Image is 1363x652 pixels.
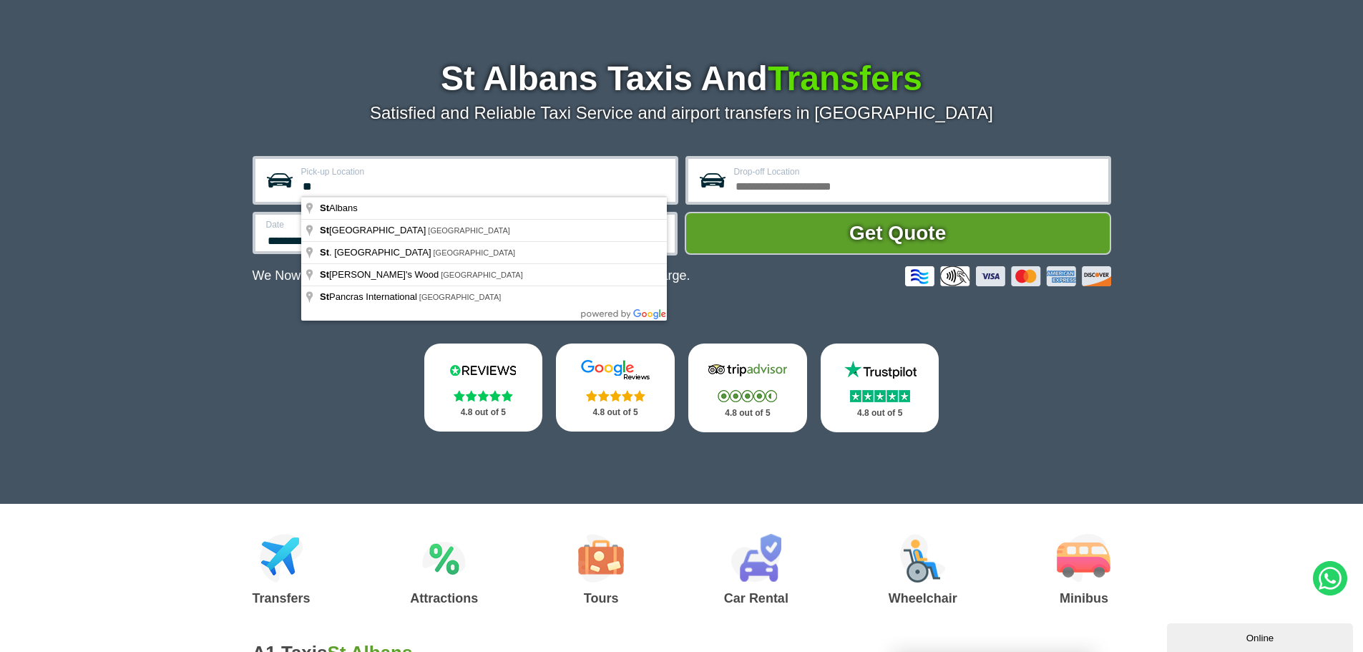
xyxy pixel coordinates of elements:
[410,592,478,605] h3: Attractions
[572,404,659,422] p: 4.8 out of 5
[441,271,523,279] span: [GEOGRAPHIC_DATA]
[705,359,791,381] img: Tripadvisor
[320,269,441,280] span: [PERSON_NAME]'s Wood
[301,167,667,176] label: Pick-up Location
[320,291,329,302] span: St
[578,534,624,583] img: Tours
[821,344,939,432] a: Trustpilot Stars 4.8 out of 5
[1057,592,1110,605] h3: Minibus
[320,247,329,258] span: St
[586,390,645,402] img: Stars
[253,592,311,605] h3: Transfers
[253,62,1111,96] h1: St Albans Taxis And
[320,225,428,235] span: [GEOGRAPHIC_DATA]
[837,359,923,381] img: Trustpilot
[731,534,781,583] img: Car Rental
[718,390,777,402] img: Stars
[320,247,434,258] span: . [GEOGRAPHIC_DATA]
[440,404,527,422] p: 4.8 out of 5
[253,103,1111,123] p: Satisfied and Reliable Taxi Service and airport transfers in [GEOGRAPHIC_DATA]
[320,203,329,213] span: St
[320,269,329,280] span: St
[320,203,360,213] span: Albans
[1057,534,1110,583] img: Minibus
[422,534,466,583] img: Attractions
[434,248,516,257] span: [GEOGRAPHIC_DATA]
[253,268,690,283] p: We Now Accept Card & Contactless Payment In
[572,359,658,381] img: Google
[454,390,513,402] img: Stars
[836,404,924,422] p: 4.8 out of 5
[704,404,791,422] p: 4.8 out of 5
[440,359,526,381] img: Reviews.io
[260,534,303,583] img: Airport Transfers
[424,344,543,432] a: Reviews.io Stars 4.8 out of 5
[724,592,788,605] h3: Car Rental
[900,534,946,583] img: Wheelchair
[1167,621,1356,652] iframe: chat widget
[734,167,1100,176] label: Drop-off Location
[688,344,807,432] a: Tripadvisor Stars 4.8 out of 5
[578,592,624,605] h3: Tours
[850,390,910,402] img: Stars
[266,220,450,229] label: Date
[428,226,510,235] span: [GEOGRAPHIC_DATA]
[685,212,1111,255] button: Get Quote
[419,293,502,301] span: [GEOGRAPHIC_DATA]
[768,59,922,97] span: Transfers
[320,225,329,235] span: St
[320,291,419,302] span: Pancras International
[905,266,1111,286] img: Credit And Debit Cards
[556,344,675,432] a: Google Stars 4.8 out of 5
[889,592,957,605] h3: Wheelchair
